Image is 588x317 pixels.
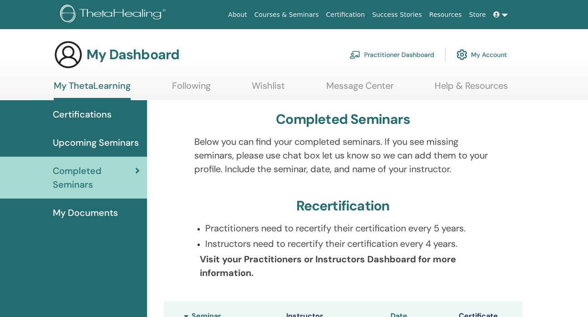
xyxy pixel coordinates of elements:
h3: Recertification [296,198,390,214]
a: About [224,6,250,23]
a: Following [172,80,211,98]
a: My ThetaLearning [54,80,131,100]
a: My Account [456,45,507,65]
a: Courses & Seminars [251,6,323,23]
h3: My Dashboard [86,46,179,63]
p: Practitioners need to recertify their certification every 5 years. [205,221,491,235]
a: Wishlist [252,80,285,98]
a: Store [466,6,490,23]
span: Completed Seminars [53,164,135,191]
span: My Documents [53,206,118,220]
a: Practitioner Dashboard [350,45,434,65]
img: chalkboard-teacher.svg [350,51,360,59]
a: Success Stories [369,6,426,23]
span: Certifications [53,107,112,121]
b: Visit your Practitioners or Instructors Dashboard for more information. [200,253,456,279]
a: Message Center [326,80,394,98]
h3: Completed Seminars [276,111,410,128]
p: Instructors need to recertify their certification every 4 years. [205,237,491,251]
p: Below you can find your completed seminars. If you see missing seminars, please use chat box let ... [194,135,491,176]
span: Upcoming Seminars [53,136,139,149]
img: generic-user-icon.jpg [54,40,83,69]
a: Help & Resources [435,80,508,98]
img: logo.png [60,5,169,25]
a: Certification [322,6,368,23]
a: Resources [426,6,466,23]
img: cog.svg [456,47,467,62]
